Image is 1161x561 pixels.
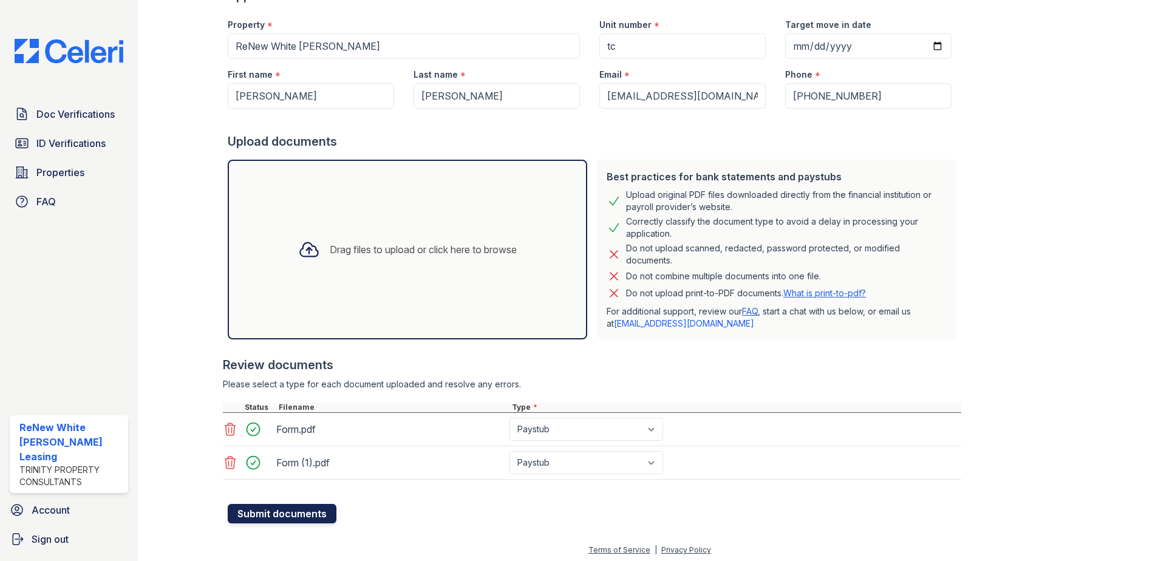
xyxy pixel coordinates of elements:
span: FAQ [36,194,56,209]
label: Last name [414,69,458,81]
span: Sign out [32,532,69,546]
a: Properties [10,160,128,185]
span: Account [32,503,70,517]
div: Status [242,403,276,412]
div: | [655,545,657,554]
a: FAQ [742,306,758,316]
div: Best practices for bank statements and paystubs [607,169,947,184]
div: Correctly classify the document type to avoid a delay in processing your application. [626,216,947,240]
div: Please select a type for each document uploaded and resolve any errors. [223,378,961,390]
div: Filename [276,403,509,412]
a: Terms of Service [588,545,650,554]
label: Email [599,69,622,81]
div: Form.pdf [276,420,505,439]
div: Trinity Property Consultants [19,464,123,488]
a: What is print-to-pdf? [783,288,866,298]
button: Submit documents [228,504,336,523]
p: For additional support, review our , start a chat with us below, or email us at [607,305,947,330]
div: Do not combine multiple documents into one file. [626,269,821,284]
div: Form (1).pdf [276,453,505,472]
a: [EMAIL_ADDRESS][DOMAIN_NAME] [614,318,754,328]
label: First name [228,69,273,81]
a: ID Verifications [10,131,128,155]
div: Upload documents [228,133,961,150]
a: FAQ [10,189,128,214]
label: Property [228,19,265,31]
div: Upload original PDF files downloaded directly from the financial institution or payroll provider’... [626,189,947,213]
label: Phone [785,69,812,81]
a: Doc Verifications [10,102,128,126]
a: Privacy Policy [661,545,711,554]
span: Doc Verifications [36,107,115,121]
div: Drag files to upload or click here to browse [330,242,517,257]
div: ReNew White [PERSON_NAME] Leasing [19,420,123,464]
div: Type [509,403,961,412]
span: Properties [36,165,84,180]
div: Review documents [223,356,961,373]
img: CE_Logo_Blue-a8612792a0a2168367f1c8372b55b34899dd931a85d93a1a3d3e32e68fde9ad4.png [5,39,133,63]
label: Unit number [599,19,652,31]
a: Sign out [5,527,133,551]
div: Do not upload scanned, redacted, password protected, or modified documents. [626,242,947,267]
label: Target move in date [785,19,871,31]
span: ID Verifications [36,136,106,151]
p: Do not upload print-to-PDF documents. [626,287,866,299]
a: Account [5,498,133,522]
